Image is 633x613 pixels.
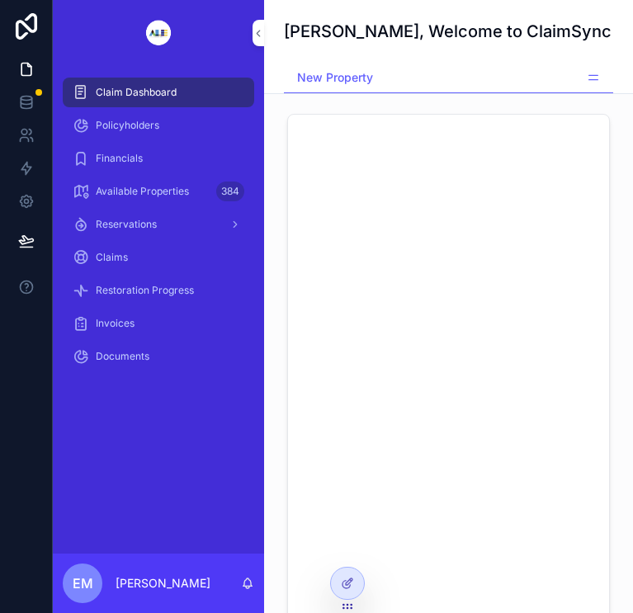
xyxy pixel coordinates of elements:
[63,78,254,107] a: Claim Dashboard
[63,309,254,338] a: Invoices
[96,284,194,297] span: Restoration Progress
[63,177,254,206] a: Available Properties384
[96,251,128,264] span: Claims
[73,573,93,593] span: EM
[53,66,264,393] div: scrollable content
[96,185,189,198] span: Available Properties
[96,350,149,363] span: Documents
[96,119,159,132] span: Policyholders
[96,86,177,99] span: Claim Dashboard
[96,152,143,165] span: Financials
[96,317,135,330] span: Invoices
[284,20,612,43] h1: [PERSON_NAME], Welcome to ClaimSync
[63,210,254,239] a: Reservations
[96,218,157,231] span: Reservations
[63,111,254,140] a: Policyholders
[216,182,244,201] div: 384
[133,20,184,46] img: App logo
[63,342,254,371] a: Documents
[297,69,373,86] span: New Property
[116,575,210,592] p: [PERSON_NAME]
[63,243,254,272] a: Claims
[63,276,254,305] a: Restoration Progress
[63,144,254,173] a: Financials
